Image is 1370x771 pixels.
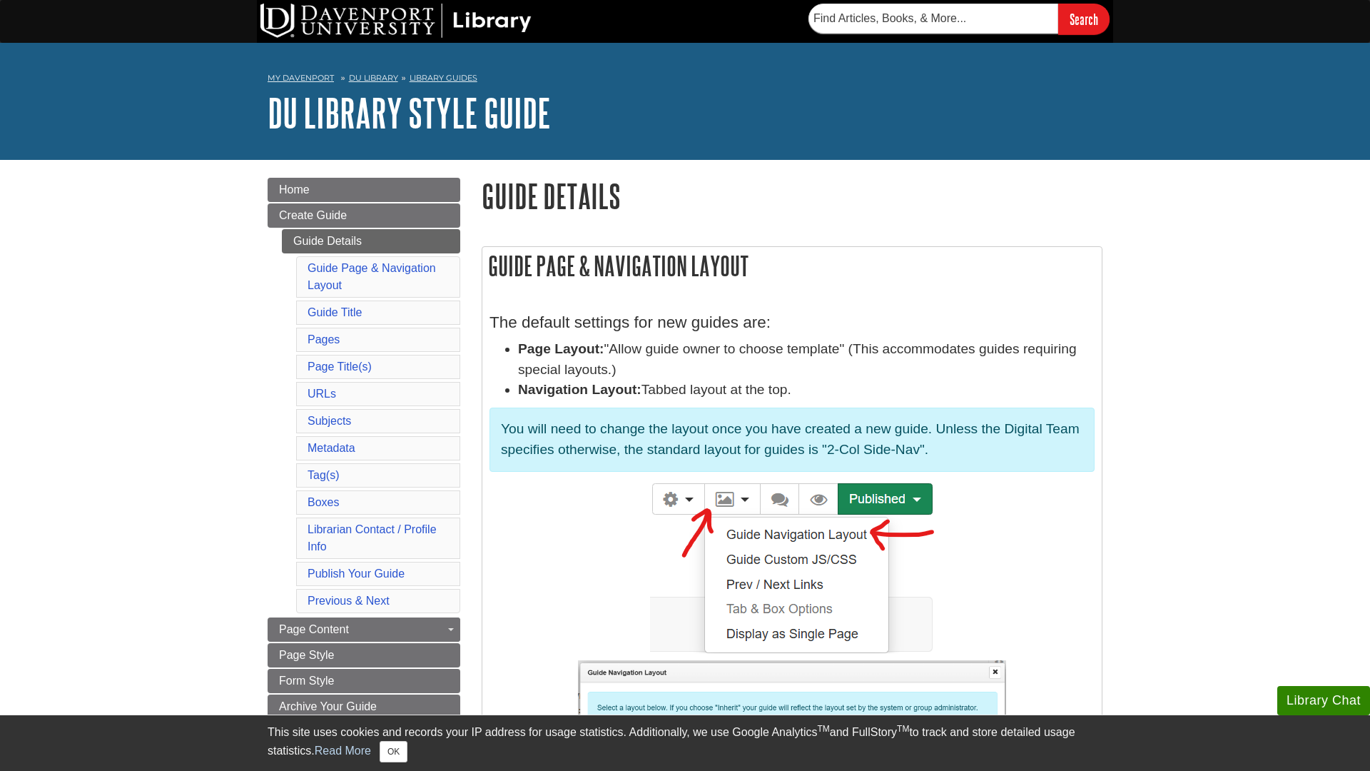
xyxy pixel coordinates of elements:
[279,649,334,661] span: Page Style
[268,178,460,745] div: Guide Page Menu
[260,4,532,38] img: DU Library
[308,568,405,580] a: Publish Your Guide
[268,69,1102,91] nav: breadcrumb
[349,73,398,83] a: DU Library
[1058,4,1110,34] input: Search
[315,745,371,757] a: Read More
[410,73,477,83] a: Library Guides
[308,469,339,481] a: Tag(s)
[482,247,1102,285] h2: Guide Page & Navigation Layout
[268,724,1102,762] div: This site uses cookies and records your IP address for usage statistics. Additionally, we use Goo...
[518,382,641,397] strong: Navigation Layout:
[268,72,334,84] a: My Davenport
[308,595,390,607] a: Previous & Next
[268,618,460,642] a: Page Content
[308,306,362,318] a: Guide Title
[808,4,1058,34] input: Find Articles, Books, & More...
[518,339,1095,381] li: "Allow guide owner to choose template" (This accommodates guides requiring special layouts.)
[279,700,377,712] span: Archive Your Guide
[308,442,355,454] a: Metadata
[518,341,604,356] strong: Page Layout:
[268,203,460,228] a: Create Guide
[279,675,334,687] span: Form Style
[308,262,436,291] a: Guide Page & Navigation Layout
[279,623,349,635] span: Page Content
[308,333,340,346] a: Pages
[268,669,460,693] a: Form Style
[489,314,1095,332] h4: The default settings for new guides are:
[897,724,909,734] sup: TM
[1277,686,1370,715] button: Library Chat
[279,209,347,221] span: Create Guide
[308,496,339,508] a: Boxes
[279,183,310,196] span: Home
[482,178,1102,214] h1: Guide Details
[308,523,437,553] a: Librarian Contact / Profile Info
[308,361,372,373] a: Page Title(s)
[282,229,460,253] a: Guide Details
[268,695,460,719] a: Archive Your Guide
[308,388,336,400] a: URLs
[268,91,551,135] a: DU Library Style Guide
[501,419,1083,460] p: You will need to change the layout once you have created a new guide. Unless the Digital Team spe...
[380,741,407,762] button: Close
[268,643,460,667] a: Page Style
[518,380,1095,400] li: Tabbed layout at the top.
[308,415,351,427] a: Subjects
[817,724,829,734] sup: TM
[268,178,460,202] a: Home
[808,4,1110,34] form: Searches DU Library's articles, books, and more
